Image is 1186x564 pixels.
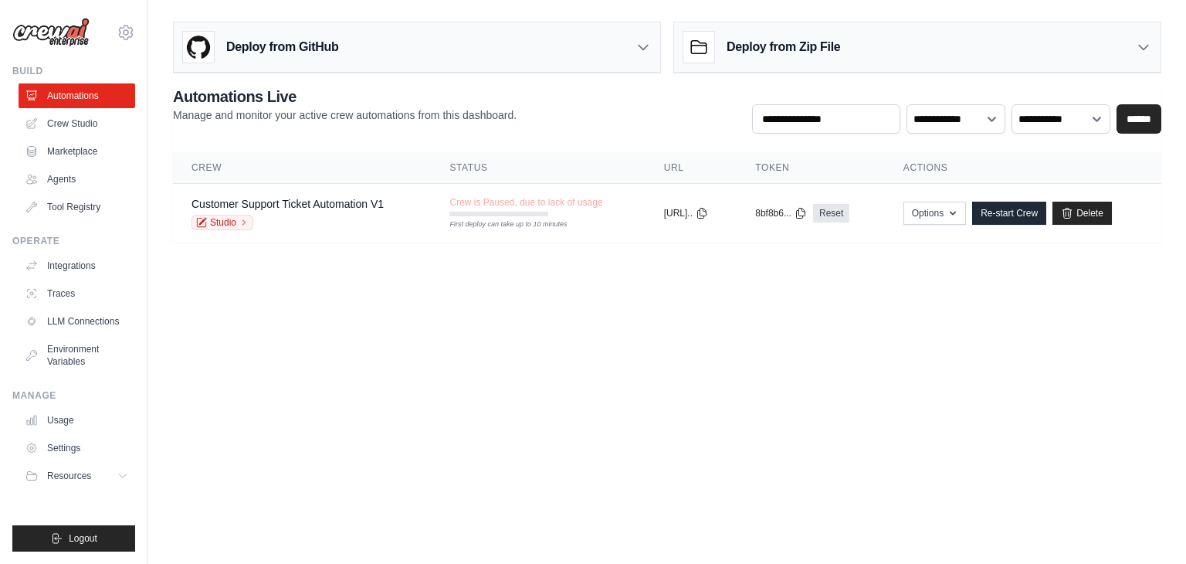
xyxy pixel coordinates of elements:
[19,167,135,192] a: Agents
[19,436,135,460] a: Settings
[19,83,135,108] a: Automations
[173,86,517,107] h2: Automations Live
[727,38,840,56] h3: Deploy from Zip File
[19,281,135,306] a: Traces
[173,107,517,123] p: Manage and monitor your active crew automations from this dashboard.
[191,215,253,230] a: Studio
[173,152,431,184] th: Crew
[431,152,645,184] th: Status
[972,202,1046,225] a: Re-start Crew
[19,195,135,219] a: Tool Registry
[813,204,849,223] a: Reset
[755,207,807,219] button: 8bf8b6...
[191,198,384,210] a: Customer Support Ticket Automation V1
[885,152,1161,184] th: Actions
[19,111,135,136] a: Crew Studio
[1052,202,1112,225] a: Delete
[19,253,135,278] a: Integrations
[226,38,338,56] h3: Deploy from GitHub
[903,202,966,225] button: Options
[69,532,97,545] span: Logout
[12,235,135,247] div: Operate
[183,32,214,63] img: GitHub Logo
[646,152,737,184] th: URL
[19,139,135,164] a: Marketplace
[449,196,602,209] span: Crew is Paused, due to lack of usage
[737,152,885,184] th: Token
[12,389,135,402] div: Manage
[19,464,135,488] button: Resources
[12,65,135,77] div: Build
[19,337,135,374] a: Environment Variables
[12,525,135,552] button: Logout
[19,309,135,334] a: LLM Connections
[47,470,91,482] span: Resources
[449,219,548,230] div: First deploy can take up to 10 minutes
[19,408,135,433] a: Usage
[12,18,90,47] img: Logo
